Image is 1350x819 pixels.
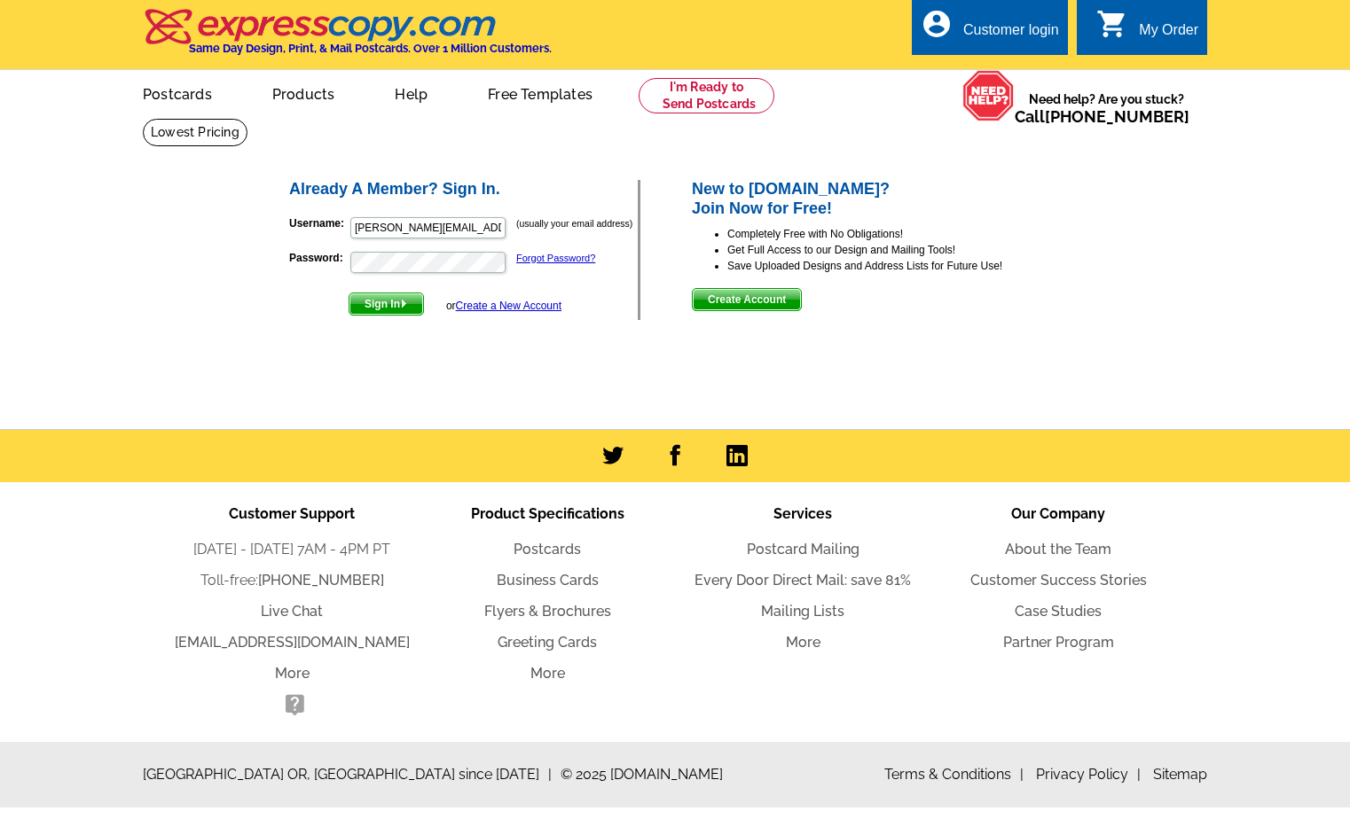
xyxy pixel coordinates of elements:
img: help [962,70,1015,121]
label: Password: [289,250,349,266]
a: Flyers & Brochures [484,603,611,620]
div: Customer login [963,22,1059,47]
a: More [530,665,565,682]
img: button-next-arrow-white.png [400,300,408,308]
a: shopping_cart My Order [1096,19,1198,42]
li: [DATE] - [DATE] 7AM - 4PM PT [164,539,420,560]
li: Save Uploaded Designs and Address Lists for Future Use! [727,258,1064,274]
div: My Order [1139,22,1198,47]
button: Sign In [349,292,424,316]
a: account_circle Customer login [921,19,1059,42]
h2: New to [DOMAIN_NAME]? Join Now for Free! [692,180,1064,218]
a: Mailing Lists [761,603,844,620]
a: Business Cards [497,572,599,589]
li: Get Full Access to our Design and Mailing Tools! [727,242,1064,258]
li: Toll-free: [164,570,420,591]
a: Same Day Design, Print, & Mail Postcards. Over 1 Million Customers. [143,21,552,55]
a: More [275,665,310,682]
div: or [446,298,561,314]
span: © 2025 [DOMAIN_NAME] [561,764,723,785]
span: Create Account [693,289,801,310]
a: [PHONE_NUMBER] [258,572,384,589]
a: Forgot Password? [516,253,595,263]
span: [GEOGRAPHIC_DATA] OR, [GEOGRAPHIC_DATA] since [DATE] [143,764,552,785]
span: Need help? Are you stuck? [1015,90,1198,126]
button: Create Account [692,288,802,311]
li: Completely Free with No Obligations! [727,226,1064,242]
a: [EMAIL_ADDRESS][DOMAIN_NAME] [175,634,410,651]
a: Create a New Account [456,300,561,312]
a: [PHONE_NUMBER] [1045,107,1189,126]
span: Customer Support [229,505,355,522]
span: Services [773,505,832,522]
span: Product Specifications [471,505,624,522]
a: Postcards [114,72,240,113]
i: shopping_cart [1096,8,1128,40]
label: Username: [289,215,349,231]
a: Terms & Conditions [884,766,1024,783]
h4: Same Day Design, Print, & Mail Postcards. Over 1 Million Customers. [189,42,552,55]
a: More [786,634,820,651]
span: Sign In [349,293,423,315]
a: Every Door Direct Mail: save 81% [695,572,911,589]
a: Help [366,72,456,113]
a: Postcard Mailing [747,541,859,558]
small: (usually your email address) [516,218,632,229]
a: Postcards [514,541,581,558]
a: Products [244,72,364,113]
a: Customer Success Stories [970,572,1147,589]
h2: Already A Member? Sign In. [289,180,638,199]
a: Free Templates [459,72,621,113]
a: Greeting Cards [498,634,597,651]
i: account_circle [921,8,953,40]
a: Live Chat [261,603,323,620]
iframe: LiveChat chat widget [995,407,1350,819]
span: Call [1015,107,1189,126]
